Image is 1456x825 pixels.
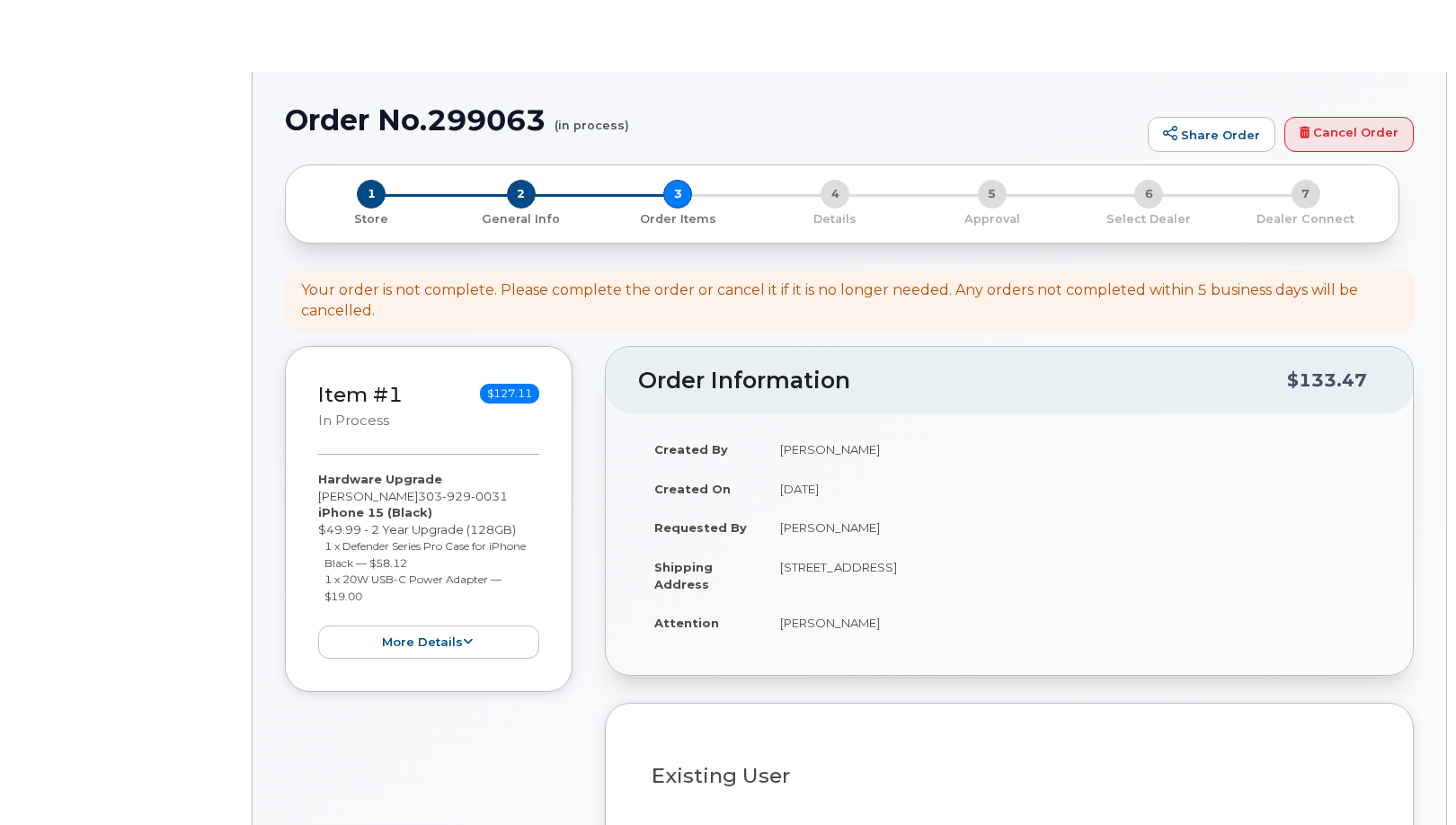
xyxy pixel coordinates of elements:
[301,280,1398,322] div: Your order is not complete. Please complete the order or cancel it if it is no longer needed. Any...
[654,482,731,496] strong: Created On
[764,430,1381,469] td: [PERSON_NAME]
[324,539,526,570] small: 1 x Defender Series Pro Case for iPhone Black — $58.12
[1287,363,1367,397] div: $133.47
[654,560,713,591] strong: Shipping Address
[318,412,389,429] small: in process
[324,572,502,603] small: 1 x 20W USB-C Power Adapter — $19.00
[1148,117,1275,153] a: Share Order
[418,489,508,503] span: 303
[480,384,539,404] span: $127.11
[654,616,719,630] strong: Attention
[1284,117,1414,153] a: Cancel Order
[318,382,403,407] a: Item #1
[507,180,536,208] span: 2
[307,211,436,227] p: Store
[443,208,600,227] a: 2 General Info
[318,505,432,519] strong: iPhone 15 (Black)
[654,442,728,457] strong: Created By
[764,547,1381,603] td: [STREET_ADDRESS]
[652,765,1367,787] h3: Existing User
[638,368,1287,394] h2: Order Information
[318,625,539,659] button: more details
[471,489,508,503] span: 0031
[300,208,443,227] a: 1 Store
[442,489,471,503] span: 929
[285,104,1139,136] h1: Order No.299063
[764,469,1381,509] td: [DATE]
[450,211,593,227] p: General Info
[764,508,1381,547] td: [PERSON_NAME]
[318,472,442,486] strong: Hardware Upgrade
[654,520,747,535] strong: Requested By
[555,104,629,132] small: (in process)
[764,603,1381,643] td: [PERSON_NAME]
[318,471,539,659] div: [PERSON_NAME] $49.99 - 2 Year Upgrade (128GB)
[357,180,386,208] span: 1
